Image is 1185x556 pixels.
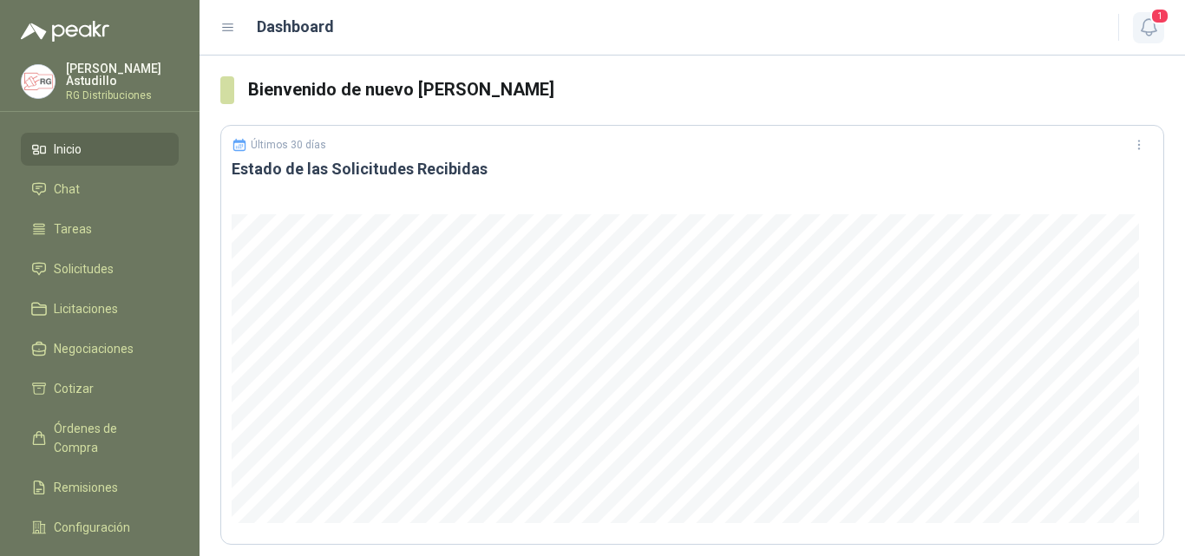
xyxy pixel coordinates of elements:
h1: Dashboard [257,15,334,39]
a: Órdenes de Compra [21,412,179,464]
p: Últimos 30 días [251,139,326,151]
p: RG Distribuciones [66,90,179,101]
span: Licitaciones [54,299,118,318]
p: [PERSON_NAME] Astudillo [66,62,179,87]
a: Tareas [21,213,179,245]
a: Configuración [21,511,179,544]
a: Chat [21,173,179,206]
a: Negociaciones [21,332,179,365]
span: Negociaciones [54,339,134,358]
span: Configuración [54,518,130,537]
h3: Estado de las Solicitudes Recibidas [232,159,1153,180]
span: Cotizar [54,379,94,398]
a: Solicitudes [21,252,179,285]
a: Licitaciones [21,292,179,325]
img: Company Logo [22,65,55,98]
span: Chat [54,180,80,199]
h3: Bienvenido de nuevo [PERSON_NAME] [248,76,1164,103]
a: Cotizar [21,372,179,405]
span: 1 [1150,8,1169,24]
span: Inicio [54,140,82,159]
a: Inicio [21,133,179,166]
span: Remisiones [54,478,118,497]
img: Logo peakr [21,21,109,42]
button: 1 [1133,12,1164,43]
span: Órdenes de Compra [54,419,162,457]
a: Remisiones [21,471,179,504]
span: Tareas [54,219,92,239]
span: Solicitudes [54,259,114,278]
